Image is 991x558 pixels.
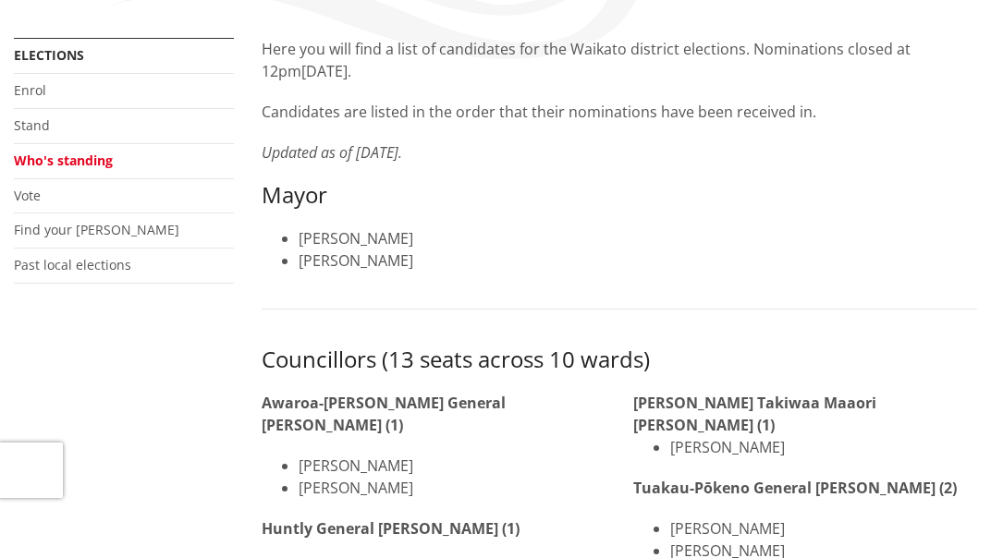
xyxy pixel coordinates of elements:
iframe: Messenger Launcher [906,480,973,547]
strong: Huntly General [PERSON_NAME] (1) [262,518,520,539]
strong: [PERSON_NAME] Takiwaa Maaori [PERSON_NAME] (1) [633,393,876,435]
em: Updated as of [DATE]. [262,142,402,163]
li: [PERSON_NAME] [299,455,606,477]
a: Past local elections [14,256,131,273]
a: Stand [14,116,50,134]
h3: Councillors (13 seats across 10 wards) [262,346,977,373]
li: [PERSON_NAME] [299,477,606,499]
a: Who's standing [14,152,113,169]
a: Vote [14,187,41,204]
li: [PERSON_NAME] [299,249,977,272]
h3: Mayor [262,182,977,209]
a: Enrol [14,81,46,99]
p: Here you will find a list of candidates for the Waikato district elections. Nominations closed at... [262,38,977,82]
li: [PERSON_NAME] [670,517,977,540]
strong: Awaroa-[PERSON_NAME] General [PERSON_NAME] (1) [262,393,506,435]
li: [PERSON_NAME] [670,436,977,458]
li: [PERSON_NAME] [299,227,977,249]
strong: Tuakau-Pōkeno General [PERSON_NAME] (2) [633,478,957,498]
p: Candidates are listed in the order that their nominations have been received in. [262,101,977,123]
a: Elections [14,46,84,64]
a: Find your [PERSON_NAME] [14,221,179,238]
